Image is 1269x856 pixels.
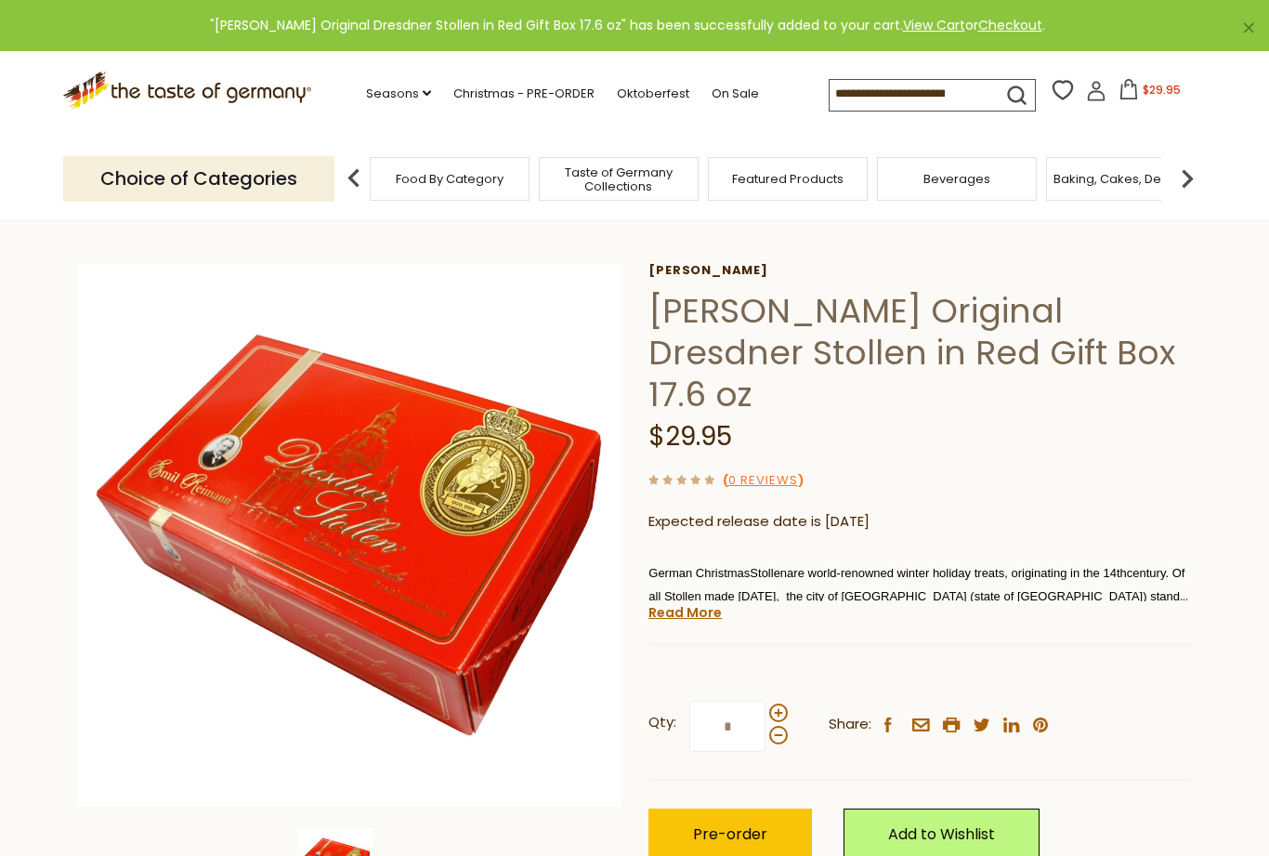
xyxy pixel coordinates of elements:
span: Pre-order [693,823,767,845]
a: Christmas - PRE-ORDER [231,205,399,223]
a: × [1243,22,1254,33]
span: th [1117,566,1127,580]
a: Taste of Germany Collections [544,165,693,193]
span: [PERSON_NAME] is one of Dresden’s best of the best. Selected ingredients, such as brand-quality b... [648,566,1188,743]
a: Christmas Cakes & Stollen [412,205,608,223]
a: Beverages [923,172,990,186]
a: [PERSON_NAME] Original Dresdner Stollen in Red Gift Box 17.6 oz [623,205,1091,223]
a: Home [178,205,217,223]
a: Oktoberfest [617,84,689,104]
span: century. Of all Stollen made [DATE], the city of [GEOGRAPHIC_DATA] (state of [GEOGRAPHIC_DATA]) s... [648,566,1188,626]
a: Food By Category [396,172,504,186]
a: Read More [648,603,722,622]
span: are world-renowned winter holiday treats, originating in the 14 [787,566,1117,580]
h1: [PERSON_NAME] Original Dresdner Stollen in Red Gift Box 17.6 oz [648,290,1192,415]
img: previous arrow [335,160,373,197]
span: $29.95 [648,418,732,454]
strong: Qty: [648,711,676,734]
input: Qty: [689,701,765,752]
a: [PERSON_NAME] [648,263,1192,278]
a: Checkout [978,16,1042,34]
img: next arrow [1169,160,1206,197]
span: ( ) [723,471,804,489]
span: Share: [829,713,871,736]
p: Expected release date is [DATE] [648,510,1192,533]
a: Christmas - PRE-ORDER [453,84,595,104]
span: Stollen [750,566,787,580]
span: $29.95 [1143,82,1181,98]
div: "[PERSON_NAME] Original Dresdner Stollen in Red Gift Box 17.6 oz" has been successfully added to ... [15,15,1239,36]
img: Emil Reimann Dresdner Stollen Red Gift Box [77,263,621,807]
p: Choice of Categories [63,156,334,202]
a: View Cart [903,16,965,34]
a: On Sale [712,84,759,104]
a: Seasons [366,84,431,104]
a: Featured Products [732,172,844,186]
button: $29.95 [1110,79,1189,107]
a: Baking, Cakes, Desserts [1053,172,1197,186]
span: German Christmas [648,566,750,580]
a: 0 Reviews [728,471,798,491]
